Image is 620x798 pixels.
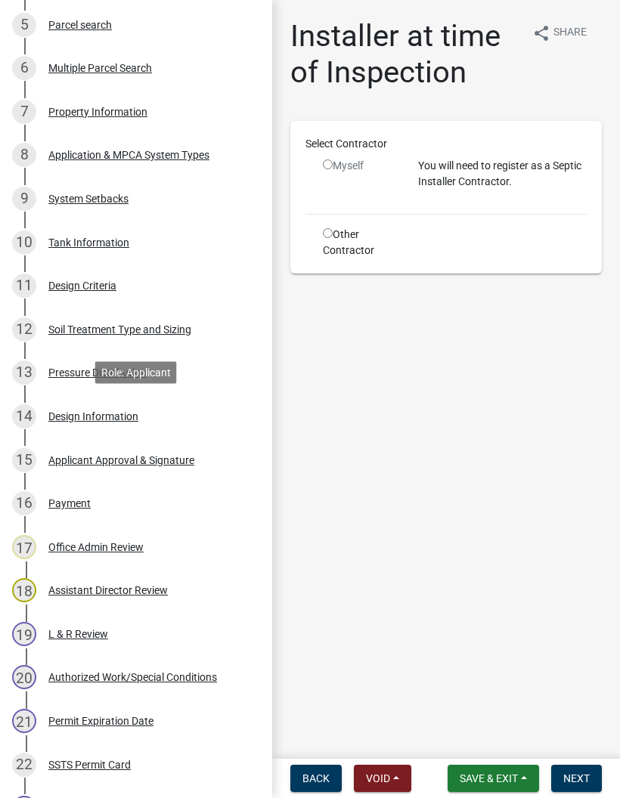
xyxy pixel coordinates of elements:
[563,772,590,784] span: Next
[12,404,36,428] div: 14
[48,629,108,639] div: L & R Review
[12,13,36,37] div: 5
[520,18,599,48] button: shareShare
[95,361,177,383] div: Role: Applicant
[553,24,587,42] span: Share
[48,107,147,117] div: Property Information
[290,18,520,91] h1: Installer at time of Inspection
[12,143,36,167] div: 8
[12,535,36,559] div: 17
[323,158,395,174] div: Myself
[418,158,587,190] p: You will need to register as a Septic Installer Contractor.
[294,136,598,152] div: Select Contractor
[48,542,144,552] div: Office Admin Review
[12,274,36,298] div: 11
[48,237,129,248] div: Tank Information
[48,63,152,73] div: Multiple Parcel Search
[12,187,36,211] div: 9
[12,56,36,80] div: 6
[354,765,411,792] button: Void
[48,193,129,204] div: System Setbacks
[48,280,116,291] div: Design Criteria
[366,772,390,784] span: Void
[48,498,91,509] div: Payment
[290,765,342,792] button: Back
[532,24,550,42] i: share
[12,753,36,777] div: 22
[12,622,36,646] div: 19
[312,227,407,258] div: Other Contractor
[12,100,36,124] div: 7
[48,20,112,30] div: Parcel search
[12,230,36,255] div: 10
[48,411,138,422] div: Design Information
[551,765,602,792] button: Next
[448,765,539,792] button: Save & Exit
[12,665,36,689] div: 20
[48,716,153,726] div: Permit Expiration Date
[12,360,36,385] div: 13
[302,772,330,784] span: Back
[12,317,36,342] div: 12
[48,150,209,160] div: Application & MPCA System Types
[48,585,168,595] div: Assistant Director Review
[12,491,36,515] div: 16
[12,578,36,602] div: 18
[48,324,191,335] div: Soil Treatment Type and Sizing
[460,772,518,784] span: Save & Exit
[48,455,194,466] div: Applicant Approval & Signature
[12,709,36,733] div: 21
[48,672,217,682] div: Authorized Work/Special Conditions
[12,448,36,472] div: 15
[48,367,147,378] div: Pressure Distribution
[48,759,131,770] div: SSTS Permit Card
